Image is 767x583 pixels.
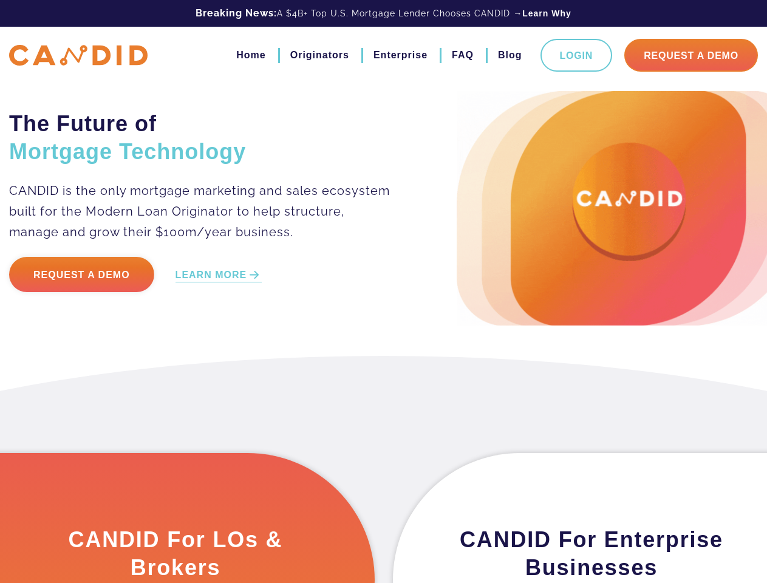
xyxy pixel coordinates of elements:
a: LEARN MORE [176,268,262,282]
a: Enterprise [373,45,428,66]
a: Request A Demo [624,39,758,72]
a: Login [540,39,613,72]
a: Request a Demo [9,257,154,292]
h2: The Future of [9,110,396,166]
a: Home [236,45,265,66]
img: CANDID APP [9,45,148,66]
a: Learn Why [522,7,571,19]
a: Blog [498,45,522,66]
h3: CANDID For Enterprise Businesses [454,526,730,582]
b: Breaking News: [196,7,277,19]
span: Mortgage Technology [9,139,246,164]
a: FAQ [452,45,474,66]
h3: CANDID For LOs & Brokers [38,526,314,582]
a: Originators [290,45,349,66]
p: CANDID is the only mortgage marketing and sales ecosystem built for the Modern Loan Originator to... [9,180,396,242]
